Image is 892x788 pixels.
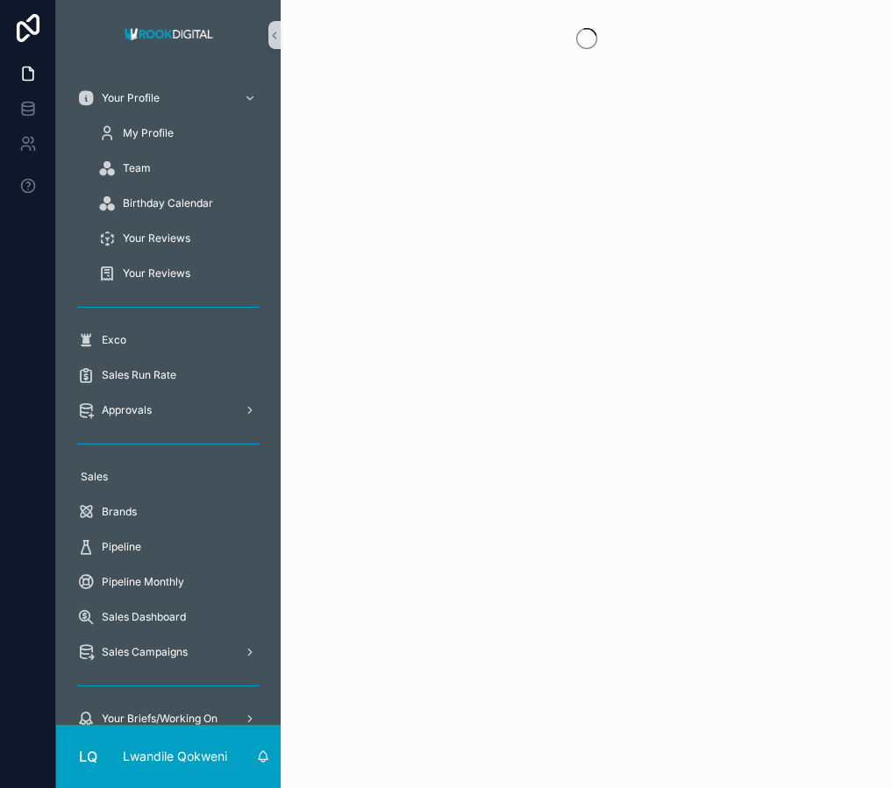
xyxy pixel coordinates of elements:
span: Your Reviews [123,266,190,280]
a: My Profile [88,117,270,149]
span: Sales Campaigns [102,645,188,659]
a: Birthday Calendar [88,188,270,219]
span: Birthday Calendar [123,196,213,210]
span: My Profile [123,126,174,140]
span: Approvals [102,403,152,417]
div: scrollable content [56,70,281,725]
a: Pipeline [67,531,270,563]
span: Sales Dashboard [102,610,186,624]
a: Exco [67,324,270,356]
a: Your Reviews [88,223,270,254]
a: Sales [67,461,270,493]
a: Approvals [67,394,270,426]
span: Your Briefs/Working On [102,712,218,726]
span: LQ [79,746,97,767]
a: Pipeline Monthly [67,566,270,598]
a: Sales Campaigns [67,636,270,668]
a: Brands [67,496,270,528]
span: Team [123,161,151,175]
span: Your Profile [102,91,160,105]
span: Sales Run Rate [102,368,176,382]
a: Team [88,153,270,184]
a: Your Briefs/Working On [67,703,270,735]
span: Your Reviews [123,231,190,245]
span: Exco [102,333,126,347]
span: Pipeline [102,540,141,554]
img: App logo [119,21,218,49]
a: Your Profile [67,82,270,114]
a: Sales Run Rate [67,359,270,391]
span: Sales [81,470,108,484]
p: Lwandile Qokweni [123,748,227,765]
a: Your Reviews [88,258,270,289]
span: Pipeline Monthly [102,575,184,589]
span: Brands [102,505,137,519]
a: Sales Dashboard [67,601,270,633]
